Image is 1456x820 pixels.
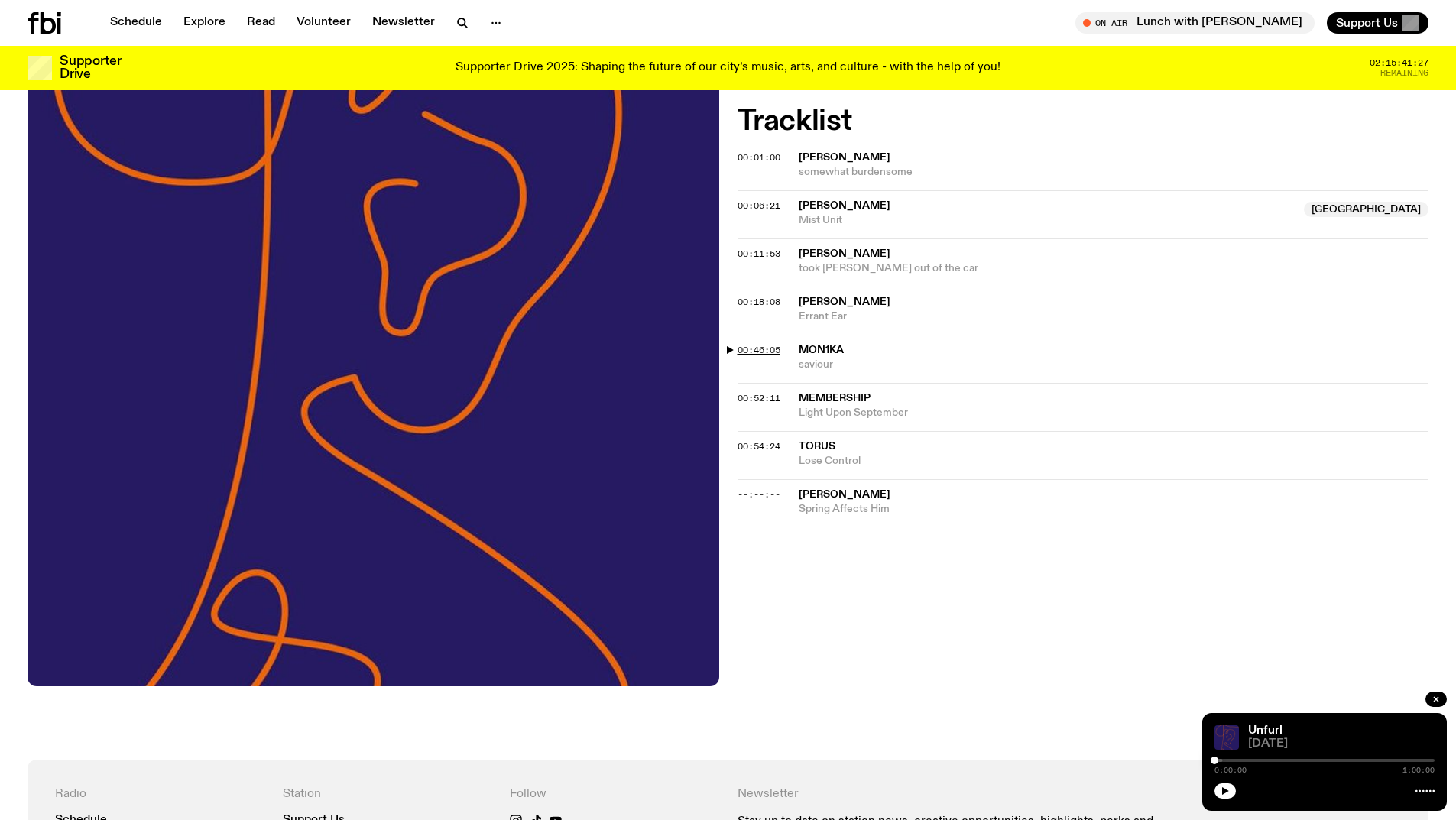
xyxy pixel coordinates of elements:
span: [PERSON_NAME] [799,200,890,211]
span: 02:15:41:27 [1370,59,1428,67]
button: On AirLunch with [PERSON_NAME] [1075,12,1315,34]
h4: Radio [55,787,264,802]
span: [PERSON_NAME] [799,248,890,259]
span: 00:06:21 [738,199,780,212]
a: Newsletter [363,12,444,34]
button: Support Us [1327,12,1428,34]
h3: Supporter Drive [60,55,121,81]
button: 00:18:08 [738,298,780,306]
h2: Tracklist [738,108,1429,135]
span: Spring Affects Him [799,502,1429,517]
span: 00:52:11 [738,392,780,404]
span: --:--:-- [738,488,780,501]
span: Support Us [1336,16,1398,30]
button: 00:01:00 [738,154,780,162]
span: mon1ka [799,345,844,355]
a: Volunteer [287,12,360,34]
p: Supporter Drive 2025: Shaping the future of our city’s music, arts, and culture - with the help o... [456,61,1000,75]
span: 00:46:05 [738,344,780,356]
span: 1:00:00 [1402,767,1435,774]
span: 0:00:00 [1214,767,1247,774]
button: 00:52:11 [738,394,780,403]
a: Schedule [101,12,171,34]
span: Light Upon September [799,406,1429,420]
button: 00:46:05 [738,346,780,355]
h4: Newsletter [738,787,1174,802]
button: 00:06:21 [738,202,780,210]
button: 00:11:53 [738,250,780,258]
span: [GEOGRAPHIC_DATA] [1304,202,1428,217]
span: [DATE] [1248,738,1435,750]
span: Remaining [1380,69,1428,77]
span: 00:11:53 [738,248,780,260]
span: Membership [799,393,871,404]
span: 00:18:08 [738,296,780,308]
span: Mist Unit [799,213,1295,228]
span: Lose Control [799,454,1429,468]
span: Errant Ear [799,310,1429,324]
span: somewhat burdensome [799,165,1429,180]
a: Unfurl [1248,724,1283,737]
a: Explore [174,12,235,34]
span: [PERSON_NAME] [799,489,890,500]
span: took [PERSON_NAME] out of the car [799,261,1429,276]
span: [PERSON_NAME] [799,152,890,163]
h4: Station [283,787,492,802]
span: 00:54:24 [738,440,780,452]
span: [PERSON_NAME] [799,297,890,307]
h4: Follow [510,787,719,802]
span: Torus [799,441,835,452]
a: Read [238,12,284,34]
button: 00:54:24 [738,442,780,451]
span: saviour [799,358,1429,372]
span: 00:01:00 [738,151,780,164]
